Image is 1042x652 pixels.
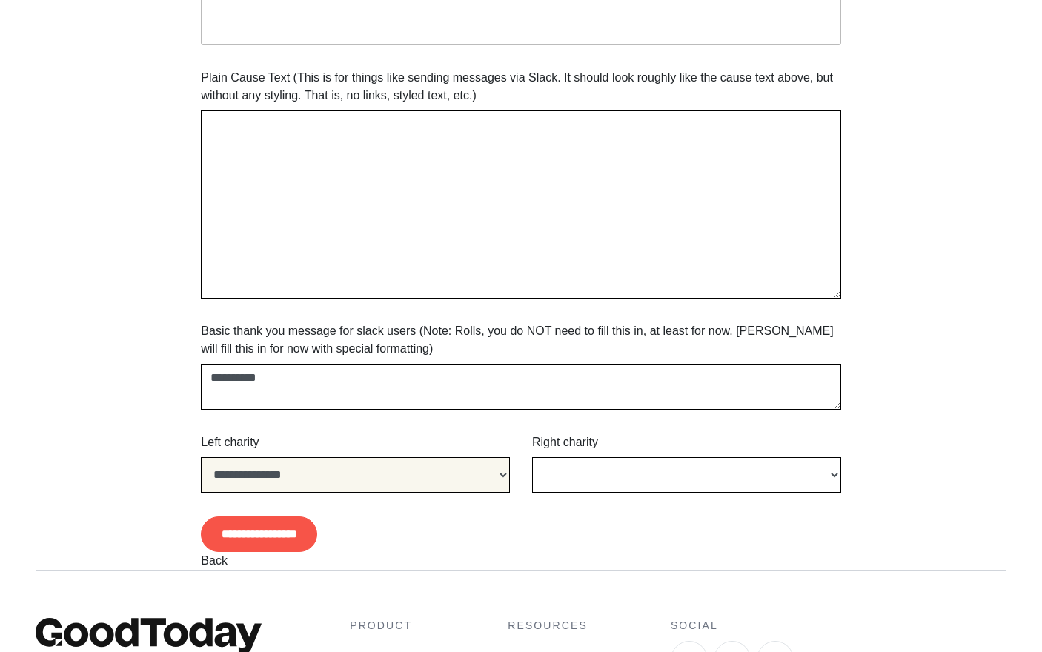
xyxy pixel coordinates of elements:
[201,69,840,104] label: Plain Cause Text (This is for things like sending messages via Slack. It should look roughly like...
[350,618,425,633] h4: Product
[201,322,840,358] label: Basic thank you message for slack users (Note: Rolls, you do NOT need to fill this in, at least f...
[508,618,588,633] h4: Resources
[671,618,1006,633] h4: Social
[532,433,598,451] label: Right charity
[201,554,228,567] a: Back
[201,433,259,451] label: Left charity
